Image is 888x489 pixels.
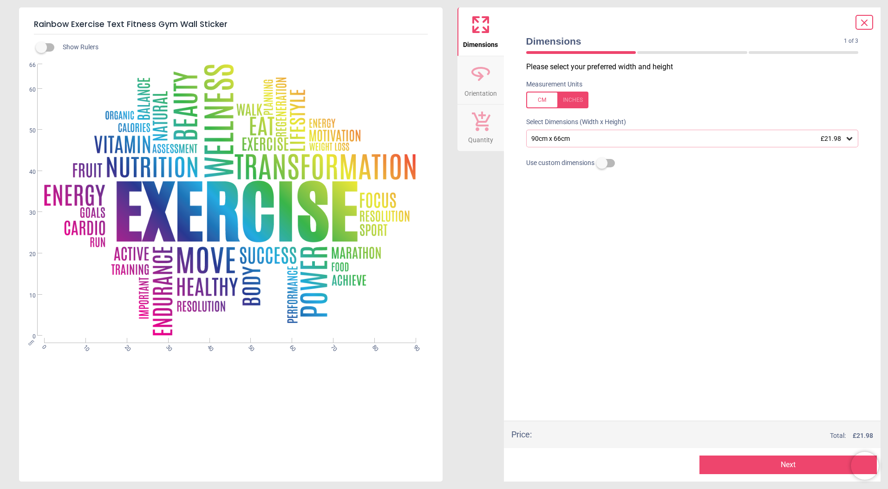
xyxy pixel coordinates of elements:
span: 66 [18,61,36,69]
span: 20 [18,251,36,258]
span: 40 [205,344,211,350]
span: 30 [18,209,36,217]
p: Please select your preferred width and height [526,62,866,72]
button: Quantity [457,105,504,151]
span: 60 [18,86,36,94]
span: 0 [18,333,36,341]
label: Select Dimensions (Width x Height) [519,118,626,127]
h5: Rainbow Exercise Text Fitness Gym Wall Sticker [34,15,428,34]
span: Dimensions [463,36,498,50]
span: Quantity [468,131,493,145]
span: 60 [287,344,294,350]
button: Next [699,456,877,474]
span: 0 [40,344,46,350]
div: Show Rulers [41,42,443,53]
span: 10 [81,344,87,350]
span: 50 [18,127,36,135]
span: Dimensions [526,34,844,48]
span: 20 [123,344,129,350]
button: Orientation [457,56,504,105]
span: 80 [370,344,376,350]
span: 70 [329,344,335,350]
span: Use custom dimensions [526,159,594,168]
span: 90 [411,344,418,350]
span: 1 of 3 [844,37,858,45]
iframe: Brevo live chat [851,452,879,480]
span: £21.98 [821,135,841,142]
div: 90cm x 66cm [530,135,845,143]
span: 40 [18,168,36,176]
span: 10 [18,292,36,300]
div: Total: [546,431,874,441]
label: Measurement Units [526,80,582,89]
span: £ [853,431,873,441]
span: 30 [164,344,170,350]
span: cm [27,338,35,347]
span: Orientation [464,85,497,99]
button: Dimensions [457,7,504,56]
div: Price : [511,429,532,440]
span: 21.98 [856,432,873,439]
span: 50 [246,344,252,350]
